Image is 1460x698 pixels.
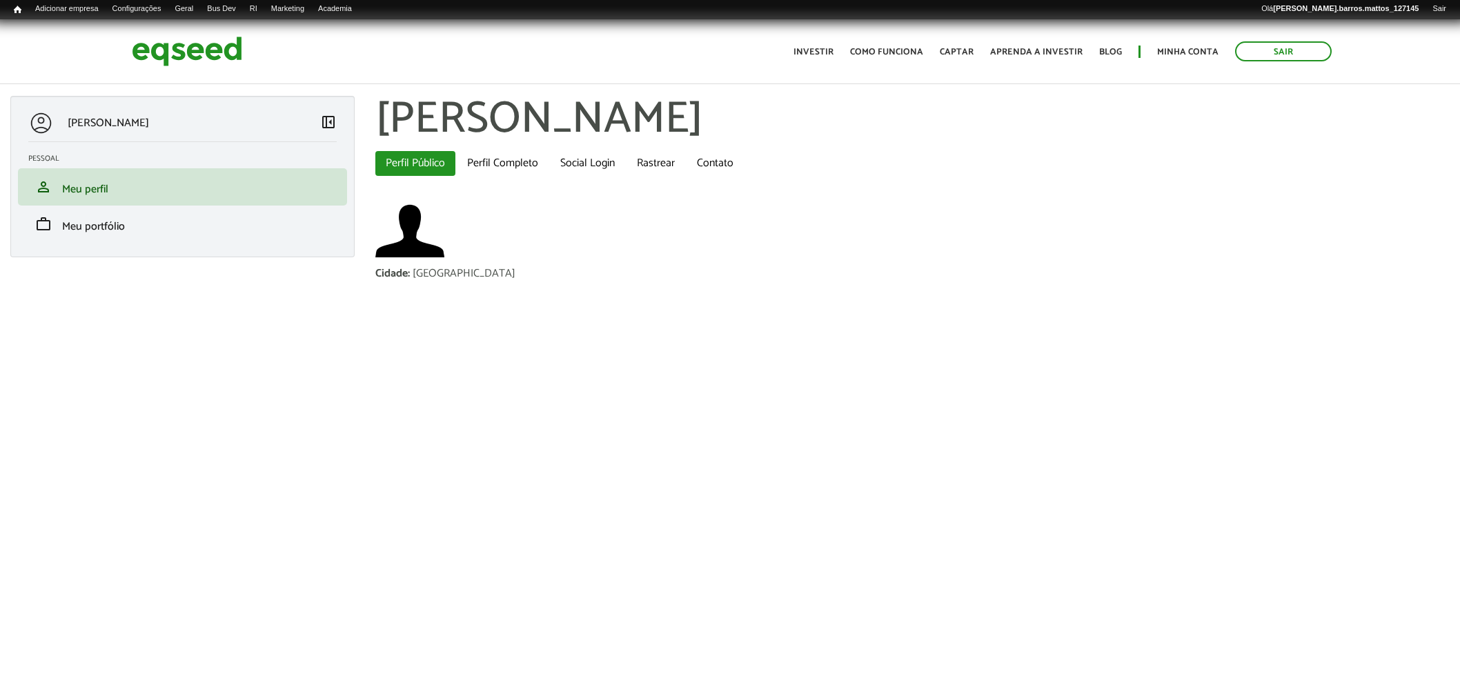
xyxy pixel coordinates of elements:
span: left_panel_close [320,114,337,130]
a: Blog [1099,48,1122,57]
a: Investir [793,48,833,57]
a: Adicionar empresa [28,3,106,14]
li: Meu perfil [18,168,347,206]
h2: Pessoal [28,154,347,163]
a: Colapsar menu [320,114,337,133]
span: : [408,264,410,283]
p: [PERSON_NAME] [68,117,149,130]
span: person [35,179,52,195]
a: Minha conta [1157,48,1219,57]
strong: [PERSON_NAME].barros.mattos_127145 [1273,4,1419,12]
a: Aprenda a investir [990,48,1083,57]
h1: [PERSON_NAME] [375,96,1450,144]
img: Foto de Natalia de Barros Silva Mattos [375,197,444,266]
a: Academia [311,3,359,14]
a: Geral [168,3,200,14]
span: Início [14,5,21,14]
div: Cidade [375,268,413,279]
a: Ver perfil do usuário. [375,197,444,266]
a: Sair [1235,41,1332,61]
a: Marketing [264,3,311,14]
a: Perfil Público [375,151,455,176]
a: workMeu portfólio [28,216,337,232]
a: Perfil Completo [457,151,549,176]
a: Bus Dev [200,3,243,14]
a: Olá[PERSON_NAME].barros.mattos_127145 [1254,3,1426,14]
a: Contato [687,151,744,176]
span: Meu perfil [62,180,108,199]
a: Captar [940,48,974,57]
a: Rastrear [627,151,685,176]
div: [GEOGRAPHIC_DATA] [413,268,515,279]
a: RI [243,3,264,14]
span: work [35,216,52,232]
a: Como funciona [850,48,923,57]
a: Início [7,3,28,17]
a: Social Login [550,151,625,176]
a: personMeu perfil [28,179,337,195]
span: Meu portfólio [62,217,125,236]
a: Configurações [106,3,168,14]
img: EqSeed [132,33,242,70]
li: Meu portfólio [18,206,347,243]
a: Sair [1426,3,1453,14]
